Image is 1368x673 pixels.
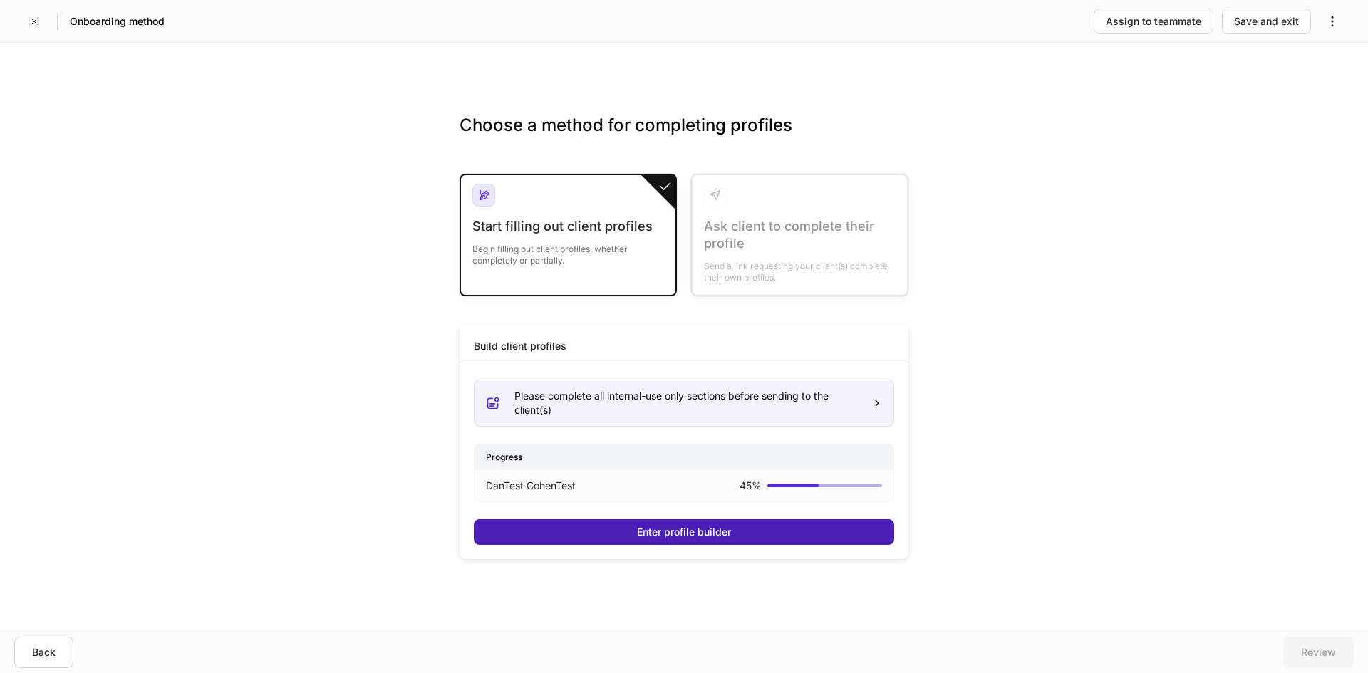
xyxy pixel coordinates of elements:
[1222,9,1311,34] button: Save and exit
[1283,637,1354,668] button: Review
[472,235,664,266] div: Begin filling out client profiles, whether completely or partially.
[1106,14,1201,28] div: Assign to teammate
[637,525,731,539] div: Enter profile builder
[474,339,566,353] div: Build client profiles
[475,444,893,469] div: Progress
[740,479,762,493] p: 45 %
[472,218,664,235] div: Start filling out client profiles
[32,645,56,659] div: Back
[486,479,576,493] p: DanTest CohenTest
[14,637,73,668] button: Back
[1301,645,1336,659] div: Review
[514,389,861,417] div: Please complete all internal-use only sections before sending to the client(s)
[70,14,165,28] h5: Onboarding method
[460,114,908,160] h3: Choose a method for completing profiles
[474,519,894,545] button: Enter profile builder
[1094,9,1213,34] button: Assign to teammate
[1234,14,1299,28] div: Save and exit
